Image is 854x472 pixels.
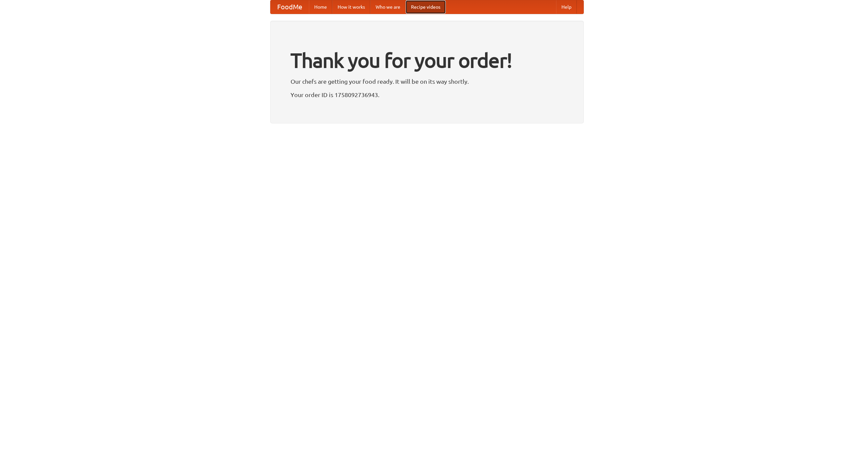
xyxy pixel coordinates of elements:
a: Recipe videos [406,0,446,14]
p: Our chefs are getting your food ready. It will be on its way shortly. [291,76,563,86]
a: Help [556,0,577,14]
a: Who we are [370,0,406,14]
a: Home [309,0,332,14]
h1: Thank you for your order! [291,44,563,76]
a: FoodMe [271,0,309,14]
p: Your order ID is 1758092736943. [291,90,563,100]
a: How it works [332,0,370,14]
